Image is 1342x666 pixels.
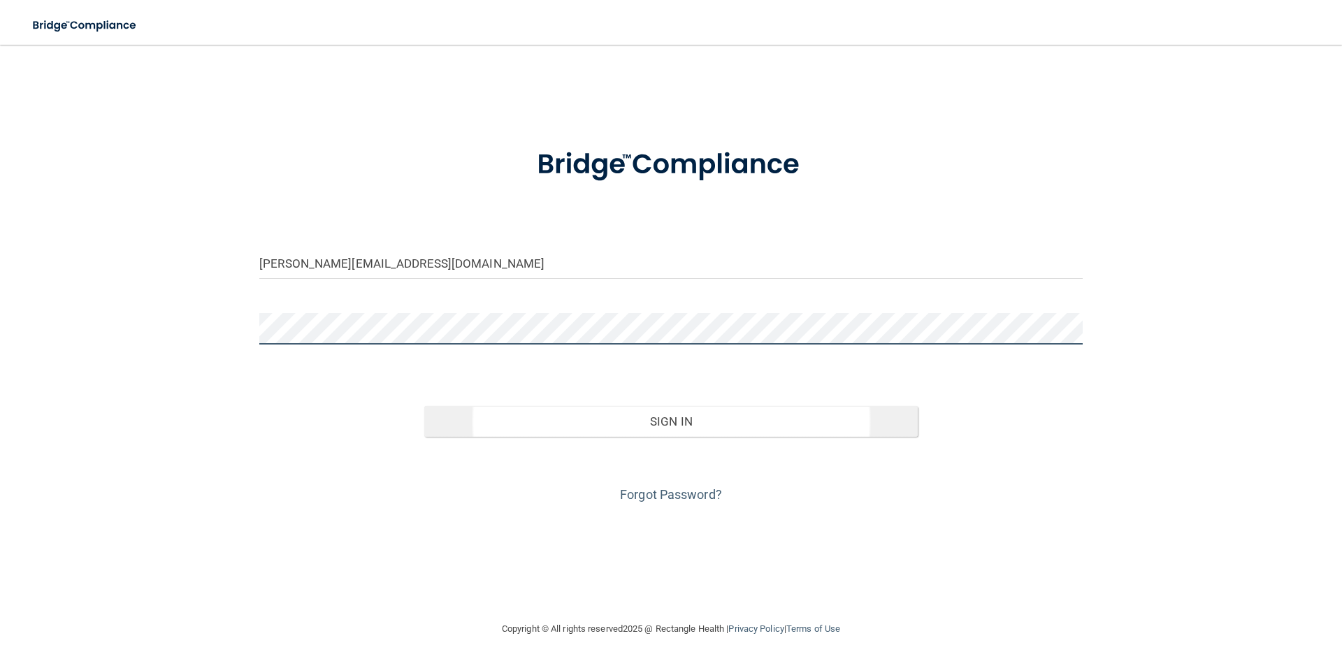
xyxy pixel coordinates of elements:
a: Terms of Use [786,623,840,634]
div: Copyright © All rights reserved 2025 @ Rectangle Health | | [416,607,926,651]
img: bridge_compliance_login_screen.278c3ca4.svg [21,11,150,40]
img: bridge_compliance_login_screen.278c3ca4.svg [508,129,834,201]
input: Email [259,247,1083,279]
button: Sign In [424,406,918,437]
a: Privacy Policy [728,623,784,634]
a: Forgot Password? [620,487,722,502]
